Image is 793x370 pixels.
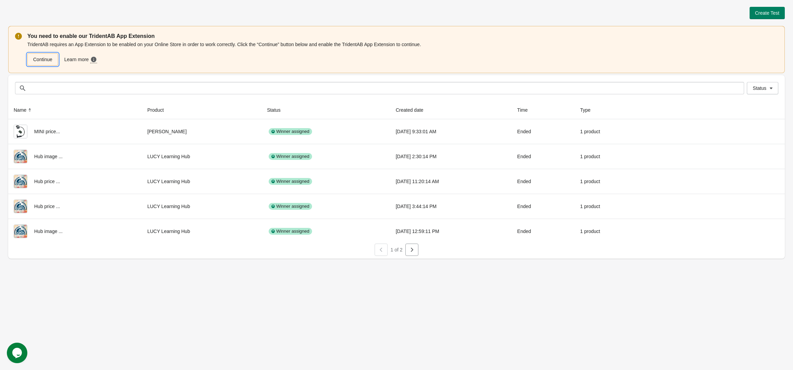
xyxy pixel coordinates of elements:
[517,224,569,238] div: Ended
[14,125,136,138] div: MINI price...
[7,343,29,363] iframe: chat widget
[147,150,256,163] div: LUCY Learning Hub
[580,200,638,213] div: 1 product
[393,104,433,116] button: Created date
[396,200,506,213] div: [DATE] 3:44:14 PM
[750,7,785,19] button: Create Test
[269,153,312,160] div: Winner assigned
[269,228,312,235] div: Winner assigned
[11,104,36,116] button: Name
[147,200,256,213] div: LUCY Learning Hub
[27,40,778,66] div: TridentAB requires an App Extension to be enabled on your Online Store in order to work correctly...
[396,224,506,238] div: [DATE] 12:59:11 PM
[517,175,569,188] div: Ended
[517,150,569,163] div: Ended
[14,224,136,238] div: Hub image ...
[517,200,569,213] div: Ended
[580,224,638,238] div: 1 product
[14,150,136,163] div: Hub image ...
[145,104,173,116] button: Product
[14,175,136,188] div: Hub price ...
[264,104,290,116] button: Status
[27,32,778,40] p: You need to enable our TridentAB App Extension
[27,53,58,66] a: Continue
[269,178,312,185] div: Winner assigned
[14,200,136,213] div: Hub price ...
[62,53,101,66] a: Learn more
[580,150,638,163] div: 1 product
[517,125,569,138] div: Ended
[396,175,506,188] div: [DATE] 11:20:14 AM
[747,82,778,94] button: Status
[580,125,638,138] div: 1 product
[147,125,256,138] div: [PERSON_NAME]
[577,104,600,116] button: Type
[580,175,638,188] div: 1 product
[396,150,506,163] div: [DATE] 2:30:14 PM
[390,247,402,252] span: 1 of 2
[147,224,256,238] div: LUCY Learning Hub
[514,104,537,116] button: Time
[755,10,779,16] span: Create Test
[64,56,90,63] span: Learn more
[147,175,256,188] div: LUCY Learning Hub
[753,85,766,91] span: Status
[269,203,312,210] div: Winner assigned
[396,125,506,138] div: [DATE] 9:33:01 AM
[269,128,312,135] div: Winner assigned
